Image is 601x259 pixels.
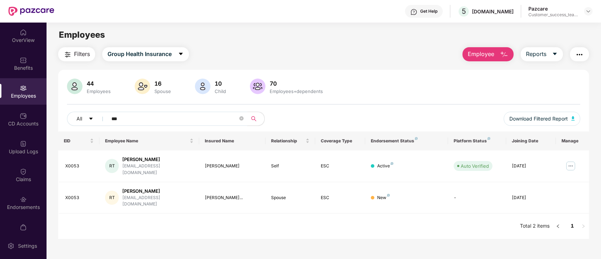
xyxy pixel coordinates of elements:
div: X0053 [65,163,94,169]
div: Get Help [420,8,437,14]
div: 44 [85,80,112,87]
span: Filters [74,50,90,58]
span: 5 [462,7,466,16]
div: Spouse [153,88,172,94]
img: svg+xml;base64,PHN2ZyB4bWxucz0iaHR0cDovL3d3dy53My5vcmcvMjAwMC9zdmciIHdpZHRoPSIyNCIgaGVpZ2h0PSIyNC... [575,50,584,59]
div: [PERSON_NAME]... [205,195,260,201]
li: Total 2 items [520,221,550,232]
div: Spouse [271,195,309,201]
span: caret-down [88,116,93,122]
th: Manage [556,131,589,150]
th: Relationship [265,131,315,150]
div: Employees [85,88,112,94]
span: search [247,116,261,122]
img: svg+xml;base64,PHN2ZyBpZD0iU2V0dGluZy0yMHgyMCIgeG1sbnM9Imh0dHA6Ly93d3cudzMub3JnLzIwMDAvc3ZnIiB3aW... [7,242,14,249]
div: Self [271,163,309,169]
div: [PERSON_NAME] [122,156,194,163]
button: Filters [58,47,95,61]
span: Reports [526,50,546,58]
div: ESC [321,195,359,201]
div: Child [213,88,227,94]
span: Group Health Insurance [108,50,172,58]
span: close-circle [239,116,244,121]
div: Platform Status [454,138,501,144]
img: svg+xml;base64,PHN2ZyB4bWxucz0iaHR0cDovL3d3dy53My5vcmcvMjAwMC9zdmciIHdpZHRoPSI4IiBoZWlnaHQ9IjgiIH... [387,194,390,197]
span: Employees [59,30,105,40]
img: New Pazcare Logo [8,7,54,16]
span: Relationship [271,138,304,144]
span: left [556,224,560,228]
img: svg+xml;base64,PHN2ZyB4bWxucz0iaHR0cDovL3d3dy53My5vcmcvMjAwMC9zdmciIHhtbG5zOnhsaW5rPSJodHRwOi8vd3... [571,116,575,121]
div: [EMAIL_ADDRESS][DOMAIN_NAME] [122,195,194,208]
div: [PERSON_NAME] [122,188,194,195]
div: Auto Verified [461,162,489,169]
img: manageButton [565,160,576,172]
img: svg+xml;base64,PHN2ZyBpZD0iSG9tZSIgeG1sbnM9Imh0dHA6Ly93d3cudzMub3JnLzIwMDAvc3ZnIiB3aWR0aD0iMjAiIG... [20,29,27,36]
span: right [581,224,585,228]
div: 70 [268,80,324,87]
span: All [76,115,82,123]
div: [DATE] [512,195,550,201]
div: Employees+dependents [268,88,324,94]
div: Settings [16,242,39,249]
a: 1 [566,221,578,231]
div: [DOMAIN_NAME] [472,8,514,15]
button: Group Health Insurancecaret-down [102,47,189,61]
div: 10 [213,80,227,87]
button: Reportscaret-down [521,47,563,61]
button: right [578,221,589,232]
img: svg+xml;base64,PHN2ZyB4bWxucz0iaHR0cDovL3d3dy53My5vcmcvMjAwMC9zdmciIHhtbG5zOnhsaW5rPSJodHRwOi8vd3... [195,79,210,94]
img: svg+xml;base64,PHN2ZyBpZD0iRW1wbG95ZWVzIiB4bWxucz0iaHR0cDovL3d3dy53My5vcmcvMjAwMC9zdmciIHdpZHRoPS... [20,85,27,92]
img: svg+xml;base64,PHN2ZyB4bWxucz0iaHR0cDovL3d3dy53My5vcmcvMjAwMC9zdmciIHdpZHRoPSI4IiBoZWlnaHQ9IjgiIH... [391,162,393,165]
img: svg+xml;base64,PHN2ZyBpZD0iTXlfT3JkZXJzIiBkYXRhLW5hbWU9Ik15IE9yZGVycyIgeG1sbnM9Imh0dHA6Ly93d3cudz... [20,224,27,231]
th: Coverage Type [315,131,365,150]
img: svg+xml;base64,PHN2ZyB4bWxucz0iaHR0cDovL3d3dy53My5vcmcvMjAwMC9zdmciIHhtbG5zOnhsaW5rPSJodHRwOi8vd3... [500,50,508,59]
div: RT [105,159,119,173]
span: caret-down [552,51,558,57]
div: X0053 [65,195,94,201]
img: svg+xml;base64,PHN2ZyBpZD0iQ2xhaW0iIHhtbG5zPSJodHRwOi8vd3d3LnczLm9yZy8yMDAwL3N2ZyIgd2lkdGg9IjIwIi... [20,168,27,175]
button: Allcaret-down [67,112,110,126]
img: svg+xml;base64,PHN2ZyBpZD0iQ0RfQWNjb3VudHMiIGRhdGEtbmFtZT0iQ0QgQWNjb3VudHMiIHhtbG5zPSJodHRwOi8vd3... [20,112,27,119]
td: - [448,182,506,214]
div: ESC [321,163,359,169]
img: svg+xml;base64,PHN2ZyBpZD0iRHJvcGRvd24tMzJ4MzIiIHhtbG5zPSJodHRwOi8vd3d3LnczLm9yZy8yMDAwL3N2ZyIgd2... [585,8,591,14]
th: Employee Name [99,131,199,150]
img: svg+xml;base64,PHN2ZyB4bWxucz0iaHR0cDovL3d3dy53My5vcmcvMjAwMC9zdmciIHdpZHRoPSI4IiBoZWlnaHQ9IjgiIH... [415,137,418,140]
span: caret-down [178,51,184,57]
th: EID [58,131,100,150]
button: Download Filtered Report [504,112,581,126]
span: Employee Name [105,138,188,144]
img: svg+xml;base64,PHN2ZyB4bWxucz0iaHR0cDovL3d3dy53My5vcmcvMjAwMC9zdmciIHdpZHRoPSI4IiBoZWlnaHQ9IjgiIH... [487,137,490,140]
span: close-circle [239,116,244,122]
button: Employee [462,47,514,61]
img: svg+xml;base64,PHN2ZyB4bWxucz0iaHR0cDovL3d3dy53My5vcmcvMjAwMC9zdmciIHdpZHRoPSIyNCIgaGVpZ2h0PSIyNC... [63,50,72,59]
th: Joining Date [506,131,556,150]
div: [DATE] [512,163,550,169]
img: svg+xml;base64,PHN2ZyB4bWxucz0iaHR0cDovL3d3dy53My5vcmcvMjAwMC9zdmciIHhtbG5zOnhsaW5rPSJodHRwOi8vd3... [67,79,82,94]
div: [EMAIL_ADDRESS][DOMAIN_NAME] [122,163,194,176]
div: New [377,195,390,201]
th: Insured Name [199,131,265,150]
div: Active [377,163,393,169]
img: svg+xml;base64,PHN2ZyBpZD0iVXBsb2FkX0xvZ3MiIGRhdGEtbmFtZT0iVXBsb2FkIExvZ3MiIHhtbG5zPSJodHRwOi8vd3... [20,140,27,147]
span: Employee [468,50,494,58]
div: Pazcare [528,5,578,12]
button: left [552,221,564,232]
li: Previous Page [552,221,564,232]
div: Customer_success_team_lead [528,12,578,18]
img: svg+xml;base64,PHN2ZyB4bWxucz0iaHR0cDovL3d3dy53My5vcmcvMjAwMC9zdmciIHhtbG5zOnhsaW5rPSJodHRwOi8vd3... [250,79,265,94]
div: 16 [153,80,172,87]
img: svg+xml;base64,PHN2ZyBpZD0iSGVscC0zMngzMiIgeG1sbnM9Imh0dHA6Ly93d3cudzMub3JnLzIwMDAvc3ZnIiB3aWR0aD... [410,8,417,16]
button: search [247,112,265,126]
div: RT [105,191,119,205]
img: svg+xml;base64,PHN2ZyBpZD0iQmVuZWZpdHMiIHhtbG5zPSJodHRwOi8vd3d3LnczLm9yZy8yMDAwL3N2ZyIgd2lkdGg9Ij... [20,57,27,64]
li: 1 [566,221,578,232]
div: Endorsement Status [371,138,442,144]
div: [PERSON_NAME] [205,163,260,169]
img: svg+xml;base64,PHN2ZyBpZD0iRW5kb3JzZW1lbnRzIiB4bWxucz0iaHR0cDovL3d3dy53My5vcmcvMjAwMC9zdmciIHdpZH... [20,196,27,203]
span: Download Filtered Report [509,115,568,123]
img: svg+xml;base64,PHN2ZyB4bWxucz0iaHR0cDovL3d3dy53My5vcmcvMjAwMC9zdmciIHhtbG5zOnhsaW5rPSJodHRwOi8vd3... [135,79,150,94]
span: EID [64,138,89,144]
li: Next Page [578,221,589,232]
